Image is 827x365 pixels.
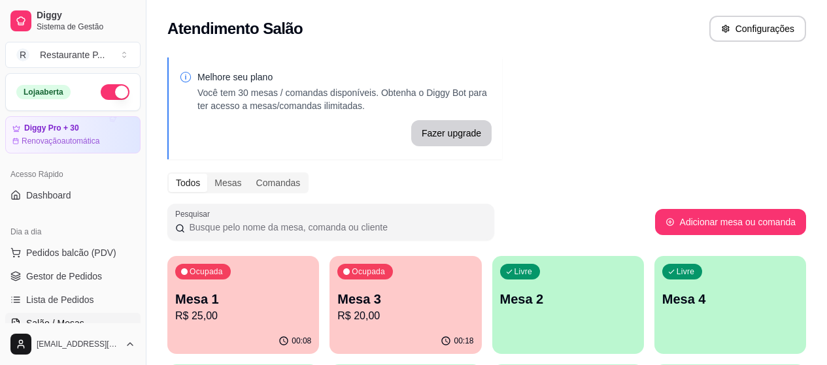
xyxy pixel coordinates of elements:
div: Acesso Rápido [5,164,141,185]
span: Lista de Pedidos [26,293,94,306]
p: Livre [677,266,695,277]
button: Pedidos balcão (PDV) [5,242,141,263]
button: OcupadaMesa 1R$ 25,0000:08 [167,256,319,354]
span: Diggy [37,10,135,22]
button: LivreMesa 4 [654,256,806,354]
p: Ocupada [190,266,223,277]
p: Melhore seu plano [197,71,492,84]
button: LivreMesa 2 [492,256,644,354]
button: Adicionar mesa ou comanda [655,209,806,235]
span: R [16,48,29,61]
p: R$ 25,00 [175,308,311,324]
p: 00:18 [454,336,473,346]
button: Alterar Status [101,84,129,100]
span: Salão / Mesas [26,317,84,330]
h2: Atendimento Salão [167,18,303,39]
div: Dia a dia [5,221,141,242]
span: Pedidos balcão (PDV) [26,246,116,259]
p: Mesa 1 [175,290,311,308]
div: Mesas [207,174,248,192]
div: Todos [169,174,207,192]
p: Você tem 30 mesas / comandas disponíveis. Obtenha o Diggy Bot para ter acesso a mesas/comandas il... [197,86,492,112]
input: Pesquisar [185,221,486,234]
p: R$ 20,00 [337,308,473,324]
button: OcupadaMesa 3R$ 20,0000:18 [329,256,481,354]
label: Pesquisar [175,208,214,219]
button: [EMAIL_ADDRESS][DOMAIN_NAME] [5,328,141,360]
a: DiggySistema de Gestão [5,5,141,37]
a: Gestor de Pedidos [5,266,141,287]
span: Dashboard [26,189,71,202]
button: Configurações [709,16,806,42]
a: Lista de Pedidos [5,289,141,310]
span: [EMAIL_ADDRESS][DOMAIN_NAME] [37,339,120,349]
p: Mesa 3 [337,290,473,308]
a: Salão / Mesas [5,313,141,334]
a: Diggy Pro + 30Renovaçãoautomática [5,116,141,153]
p: Mesa 4 [662,290,798,308]
button: Fazer upgrade [411,120,492,146]
p: 00:08 [292,336,311,346]
p: Mesa 2 [500,290,636,308]
p: Livre [515,266,533,277]
span: Gestor de Pedidos [26,270,102,283]
div: Loja aberta [16,85,71,99]
button: Select a team [5,42,141,68]
a: Dashboard [5,185,141,206]
div: Comandas [249,174,308,192]
div: Restaurante P ... [40,48,105,61]
article: Diggy Pro + 30 [24,123,79,133]
article: Renovação automática [22,136,99,146]
span: Sistema de Gestão [37,22,135,32]
p: Ocupada [352,266,385,277]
